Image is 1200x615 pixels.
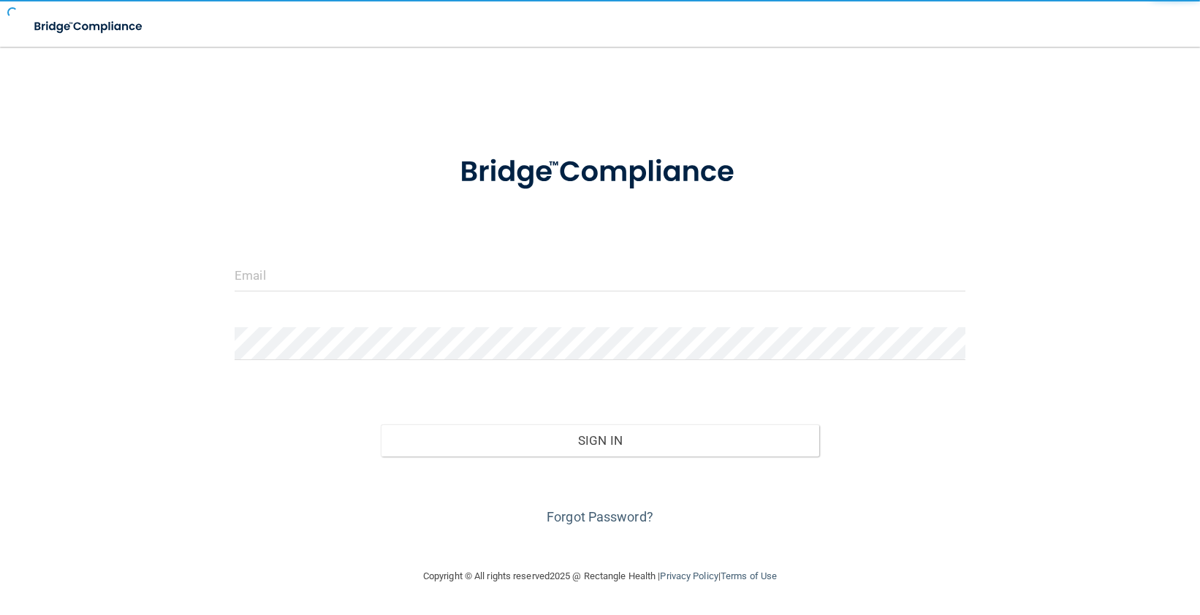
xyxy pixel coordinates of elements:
a: Privacy Policy [660,570,718,581]
a: Forgot Password? [547,509,653,524]
a: Terms of Use [721,570,777,581]
img: bridge_compliance_login_screen.278c3ca4.svg [22,12,156,42]
img: bridge_compliance_login_screen.278c3ca4.svg [430,134,770,210]
button: Sign In [381,424,819,457]
input: Email [235,259,965,291]
div: Copyright © All rights reserved 2025 @ Rectangle Health | | [333,553,867,600]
